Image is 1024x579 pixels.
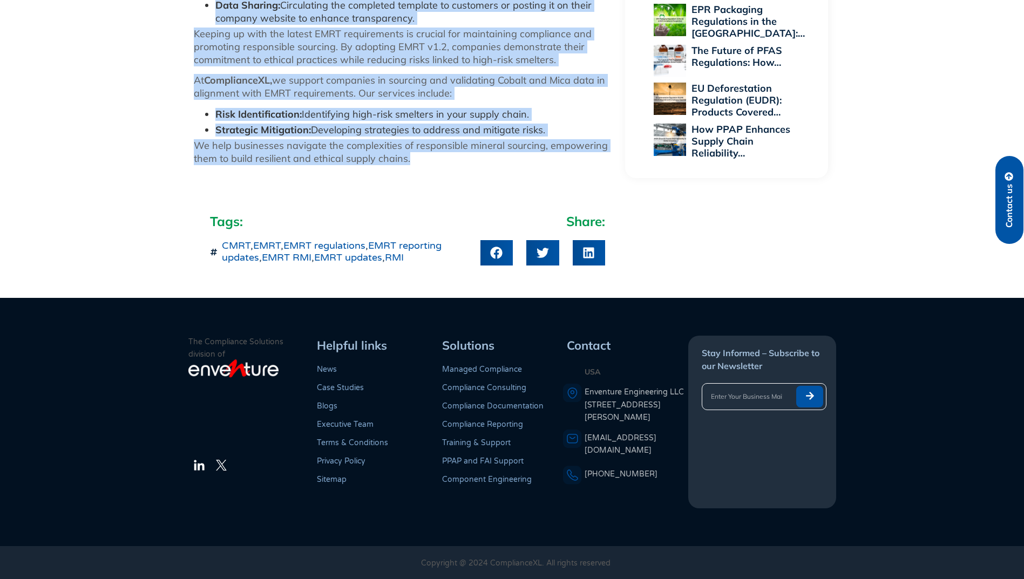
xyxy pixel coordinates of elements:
p: We help businesses navigate the complexities of responsible mineral sourcing, empowering them to ... [194,139,615,165]
a: How PPAP Enhances Supply Chain Reliability… [691,123,790,159]
a: EMRT [253,240,281,251]
a: EMRT reporting updates [222,240,442,263]
strong: Strategic Mitigation: [215,124,311,136]
div: Share on facebook [480,240,513,265]
p: Copyright @ 2024 ComplianceXL. All rights reserved [218,557,815,569]
img: EU Deforestation Regulation (EUDR): Products Covered and Compliance Essentials [654,83,686,115]
a: Managed Compliance [442,365,522,374]
a: EMRT updates [314,251,382,263]
a: Blogs [317,401,337,411]
span: Stay Informed – Subscribe to our Newsletter [702,348,819,371]
a: PPAP and FAI Support [442,457,524,466]
div: Share on linkedin [573,240,605,265]
a: EMRT RMI [262,251,311,263]
a: Compliance Consulting [442,383,526,392]
img: An envelope representing an email [563,430,582,448]
a: EU Deforestation Regulation (EUDR): Products Covered… [691,82,782,118]
span: Helpful links [317,338,387,353]
img: The Future of PFAS Regulations: How 2025 Will Reshape Global Supply Chains [654,45,686,77]
a: EPR Packaging Regulations in the [GEOGRAPHIC_DATA]:… [691,3,805,39]
a: Terms & Conditions [317,438,388,447]
img: enventure-light-logo_s [188,358,279,379]
a: Executive Team [317,420,374,429]
a: Privacy Policy [317,457,365,466]
li: Developing strategies to address and mitigate risks. [215,124,615,137]
h2: Share: [480,213,605,229]
p: Keeping up with the latest EMRT requirements is crucial for maintaining compliance and promoting ... [194,28,615,66]
a: [EMAIL_ADDRESS][DOMAIN_NAME] [585,433,656,455]
a: RMI [385,251,404,263]
p: The Compliance Solutions division of [188,336,314,360]
a: News [317,365,337,374]
a: Sitemap [317,475,347,484]
strong: USA [585,367,601,377]
img: The LinkedIn Logo [193,459,206,472]
a: The Future of PFAS Regulations: How… [691,44,782,69]
a: EMRT regulations [283,240,365,251]
a: [PHONE_NUMBER] [585,469,657,479]
a: Compliance Reporting [442,420,523,429]
span: , , , , , , [219,240,470,263]
img: A pin icon representing a location [563,384,582,403]
div: Share on twitter [526,240,559,265]
a: CMRT [222,240,250,251]
span: Contact [567,338,611,353]
a: Component Engineering [442,475,532,484]
a: Compliance Documentation [442,401,544,411]
input: Enter Your Business Mail ID [702,386,792,407]
img: A phone icon representing a telephone number [563,466,582,485]
span: Solutions [442,338,494,353]
a: Contact us [995,156,1023,244]
p: At we support companies in sourcing and validating Cobalt and Mica data in alignment with EMRT re... [194,74,615,100]
h2: Tags: [210,213,470,229]
a: Case Studies [317,383,364,392]
a: Training & Support [442,438,511,447]
strong: Risk Identification: [215,108,302,120]
img: EPR Packaging Regulations in the US: A 2025 Compliance Perspective [654,4,686,36]
li: Identifying high-risk smelters in your supply chain. [215,108,615,121]
span: Contact us [1005,184,1014,228]
strong: ComplianceXL, [204,74,272,86]
a: Enventure Engineering LLC[STREET_ADDRESS][PERSON_NAME] [585,386,686,424]
img: How PPAP Enhances Supply Chain Reliability Across Global Industries [654,124,686,156]
img: The Twitter Logo [216,460,227,471]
